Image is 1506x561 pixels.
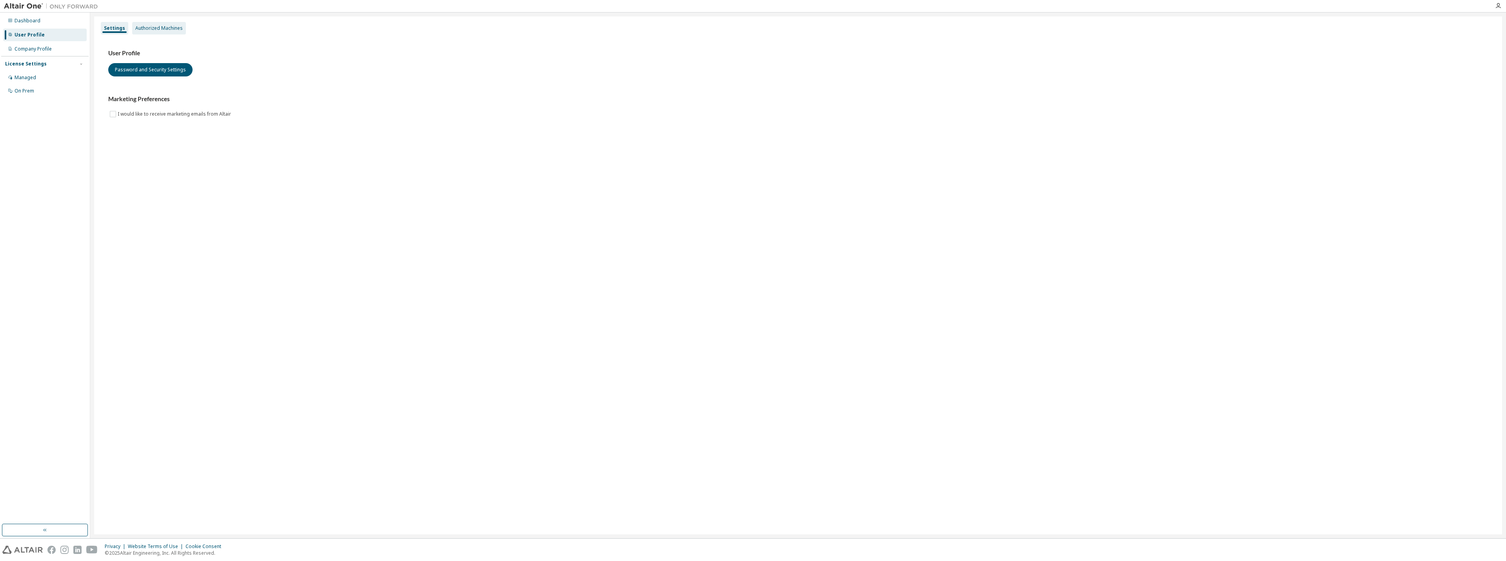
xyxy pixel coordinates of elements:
[118,109,233,119] label: I would like to receive marketing emails from Altair
[5,61,47,67] div: License Settings
[108,63,193,76] button: Password and Security Settings
[86,546,98,554] img: youtube.svg
[15,74,36,81] div: Managed
[73,546,82,554] img: linkedin.svg
[104,25,125,31] div: Settings
[15,88,34,94] div: On Prem
[60,546,69,554] img: instagram.svg
[108,49,1488,57] h3: User Profile
[15,18,40,24] div: Dashboard
[186,543,226,550] div: Cookie Consent
[15,32,45,38] div: User Profile
[105,543,128,550] div: Privacy
[47,546,56,554] img: facebook.svg
[128,543,186,550] div: Website Terms of Use
[4,2,102,10] img: Altair One
[2,546,43,554] img: altair_logo.svg
[108,95,1488,103] h3: Marketing Preferences
[135,25,183,31] div: Authorized Machines
[105,550,226,556] p: © 2025 Altair Engineering, Inc. All Rights Reserved.
[15,46,52,52] div: Company Profile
